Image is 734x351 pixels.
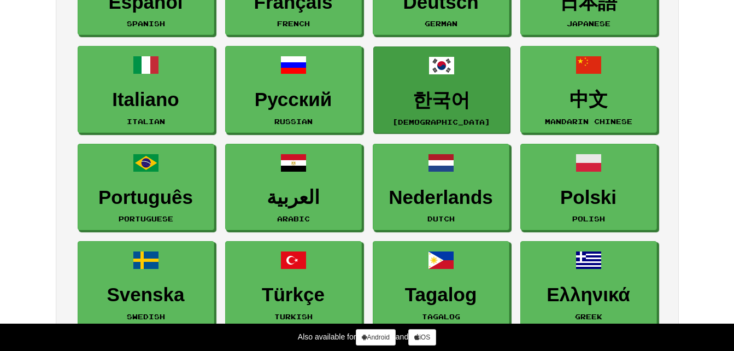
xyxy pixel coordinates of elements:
a: 中文Mandarin Chinese [520,46,657,133]
small: Greek [575,313,602,320]
small: Arabic [277,215,310,223]
h3: العربية [231,187,356,208]
h3: 한국어 [379,90,504,111]
h3: Tagalog [379,284,503,306]
a: PortuguêsPortuguese [78,144,214,231]
a: NederlandsDutch [373,144,509,231]
a: PolskiPolish [520,144,657,231]
h3: Nederlands [379,187,503,208]
small: Tagalog [422,313,460,320]
a: TagalogTagalog [373,241,509,328]
small: Portuguese [119,215,173,223]
h3: Polski [526,187,651,208]
h3: Türkçe [231,284,356,306]
a: العربيةArabic [225,144,362,231]
small: Dutch [427,215,455,223]
a: SvenskaSwedish [78,241,214,328]
a: ItalianoItalian [78,46,214,133]
small: French [277,20,310,27]
h3: Ελληνικά [526,284,651,306]
small: Russian [274,118,313,125]
a: Android [356,329,395,346]
small: German [425,20,457,27]
a: ΕλληνικάGreek [520,241,657,328]
small: Polish [572,215,605,223]
h3: 中文 [526,89,651,110]
small: Turkish [274,313,313,320]
small: Spanish [127,20,165,27]
small: Swedish [127,313,165,320]
small: Italian [127,118,165,125]
h3: Русский [231,89,356,110]
a: iOS [408,329,436,346]
small: [DEMOGRAPHIC_DATA] [392,118,490,126]
h3: Svenska [84,284,208,306]
a: РусскийRussian [225,46,362,133]
a: TürkçeTurkish [225,241,362,328]
small: Japanese [567,20,610,27]
a: 한국어[DEMOGRAPHIC_DATA] [373,46,510,133]
h3: Italiano [84,89,208,110]
h3: Português [84,187,208,208]
small: Mandarin Chinese [545,118,632,125]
